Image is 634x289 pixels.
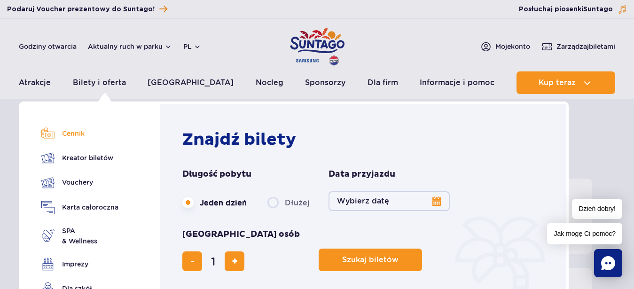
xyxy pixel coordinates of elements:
[182,169,548,271] form: Planowanie wizyty w Park of Poland
[572,199,622,219] span: Dzień dobry!
[202,250,225,273] input: liczba biletów
[594,249,622,277] div: Chat
[256,71,283,94] a: Nocleg
[480,41,530,52] a: Mojekonto
[305,71,345,94] a: Sponsorzy
[73,71,126,94] a: Bilety i oferta
[19,42,77,51] a: Godziny otwarcia
[319,249,422,271] button: Szukaj biletów
[62,226,97,246] span: SPA & Wellness
[41,151,118,164] a: Kreator biletów
[182,193,247,212] label: Jeden dzień
[329,169,395,180] span: Data przyjazdu
[556,42,615,51] span: Zarządzaj biletami
[368,71,398,94] a: Dla firm
[547,223,622,244] span: Jak mogę Ci pomóc?
[183,42,201,51] button: pl
[182,229,300,240] span: [GEOGRAPHIC_DATA] osób
[539,78,576,87] span: Kup teraz
[225,251,244,271] button: dodaj bilet
[41,258,118,271] a: Imprezy
[19,71,51,94] a: Atrakcje
[148,71,234,94] a: [GEOGRAPHIC_DATA]
[182,129,296,150] strong: Znajdź bilety
[41,226,118,246] a: SPA& Wellness
[88,43,172,50] button: Aktualny ruch w parku
[41,176,118,189] a: Vouchery
[41,127,118,140] a: Cennik
[541,41,615,52] a: Zarządzajbiletami
[495,42,530,51] span: Moje konto
[517,71,615,94] button: Kup teraz
[420,71,494,94] a: Informacje i pomoc
[329,191,450,211] button: Wybierz datę
[41,201,118,214] a: Karta całoroczna
[182,169,251,180] span: Długość pobytu
[182,251,202,271] button: usuń bilet
[267,193,310,212] label: Dłużej
[342,256,399,264] span: Szukaj biletów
